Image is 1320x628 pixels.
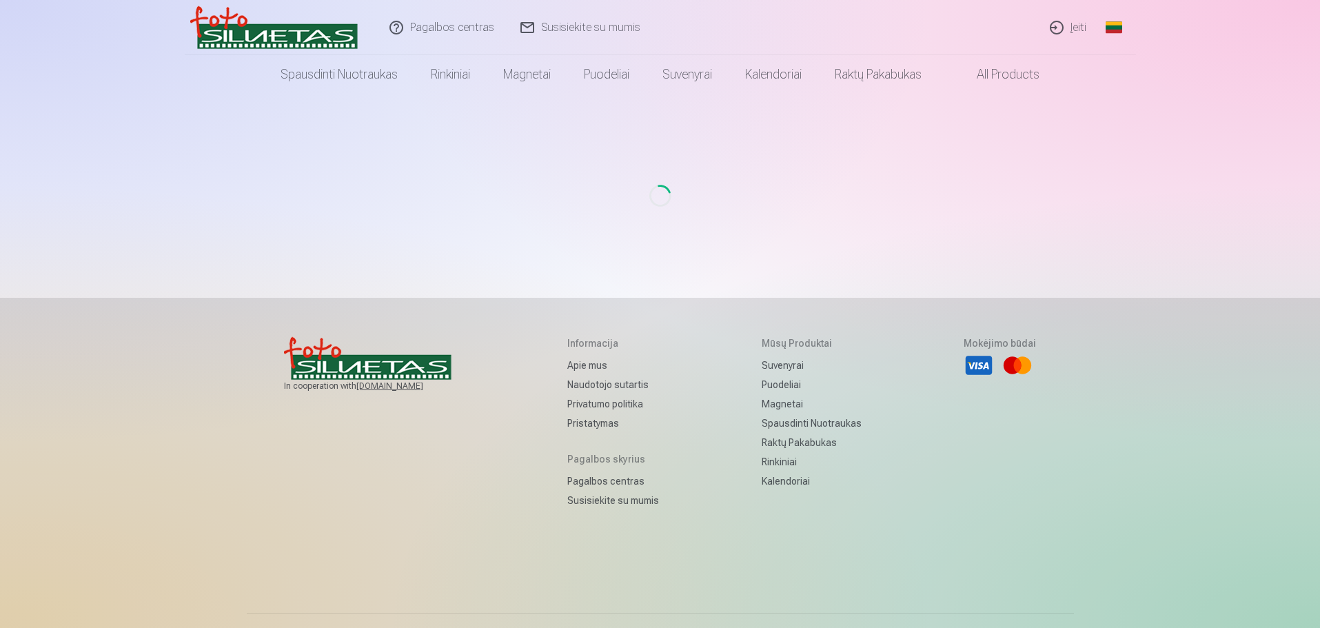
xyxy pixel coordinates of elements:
[567,356,659,375] a: Apie mus
[567,55,646,94] a: Puodeliai
[762,472,862,491] a: Kalendoriai
[356,381,456,392] a: [DOMAIN_NAME]
[567,336,659,350] h5: Informacija
[938,55,1056,94] a: All products
[487,55,567,94] a: Magnetai
[264,55,414,94] a: Spausdinti nuotraukas
[567,472,659,491] a: Pagalbos centras
[762,375,862,394] a: Puodeliai
[762,394,862,414] a: Magnetai
[567,394,659,414] a: Privatumo politika
[762,452,862,472] a: Rinkiniai
[964,350,994,381] li: Visa
[567,452,659,466] h5: Pagalbos skyrius
[1002,350,1033,381] li: Mastercard
[284,381,465,392] span: In cooperation with
[729,55,818,94] a: Kalendoriai
[567,375,659,394] a: Naudotojo sutartis
[762,414,862,433] a: Spausdinti nuotraukas
[567,491,659,510] a: Susisiekite su mumis
[762,433,862,452] a: Raktų pakabukas
[190,6,358,50] img: /v3
[762,356,862,375] a: Suvenyrai
[762,336,862,350] h5: Mūsų produktai
[818,55,938,94] a: Raktų pakabukas
[414,55,487,94] a: Rinkiniai
[567,414,659,433] a: Pristatymas
[964,336,1036,350] h5: Mokėjimo būdai
[646,55,729,94] a: Suvenyrai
